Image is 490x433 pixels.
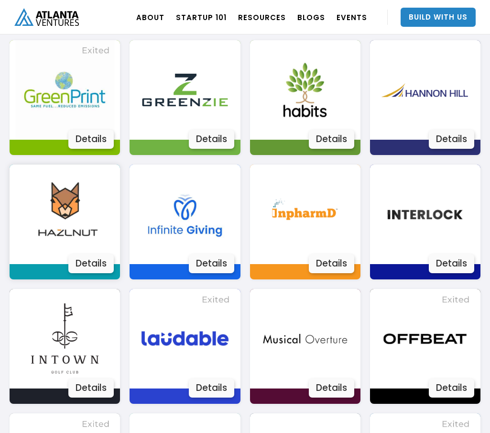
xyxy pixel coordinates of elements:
img: Image 3 [375,165,475,264]
a: BLOGS [297,4,325,31]
img: Image 3 [255,40,355,140]
img: Image 3 [255,165,355,264]
img: Image 3 [255,289,355,389]
a: RESOURCES [238,4,286,31]
img: Image 3 [15,289,115,389]
div: Details [189,254,234,273]
div: Details [309,378,354,398]
img: Image 3 [135,40,235,140]
a: Build With Us [401,8,476,27]
div: Details [189,130,234,149]
div: Details [429,378,474,398]
div: Details [68,130,114,149]
img: Image 3 [375,289,475,389]
div: Details [429,254,474,273]
div: Details [68,378,114,398]
div: Details [309,254,354,273]
div: Details [189,378,234,398]
div: Details [429,130,474,149]
img: Image 3 [15,165,115,264]
img: Image 3 [135,289,235,389]
div: Details [68,254,114,273]
div: Details [309,130,354,149]
img: Image 3 [135,165,235,264]
img: Image 3 [375,40,475,140]
a: ABOUT [136,4,164,31]
img: Image 3 [15,40,115,140]
a: EVENTS [337,4,367,31]
a: Startup 101 [176,4,227,31]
